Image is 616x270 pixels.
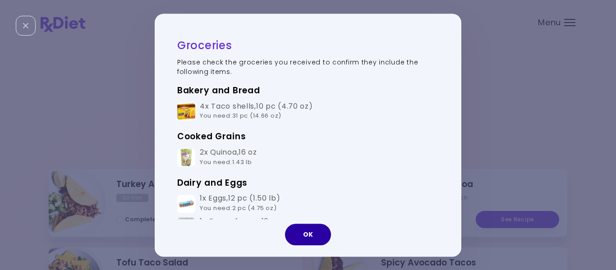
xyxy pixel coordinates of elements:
button: OK [285,224,331,245]
div: 2x Quinoa , 16 oz [200,148,257,167]
h3: Bakery and Bread [177,83,439,98]
span: You need : 31 pc (14.66 oz) [200,112,281,120]
div: 1x Eggs , 12 pc (1.50 lb) [200,194,280,214]
p: Please check the groceries you received to confirm they include the following items. [177,58,439,77]
div: 1x Queso fresco , 10 oz [200,217,280,237]
div: Close [16,16,36,36]
span: You need : 2 pc (4.75 oz) [200,204,277,213]
h3: Cooked Grains [177,130,439,144]
div: 4x Taco shells , 10 pc (4.70 oz) [200,102,313,121]
h2: Groceries [177,38,439,52]
h3: Dairy and Eggs [177,176,439,190]
span: You need : 1.43 lb [200,158,252,166]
